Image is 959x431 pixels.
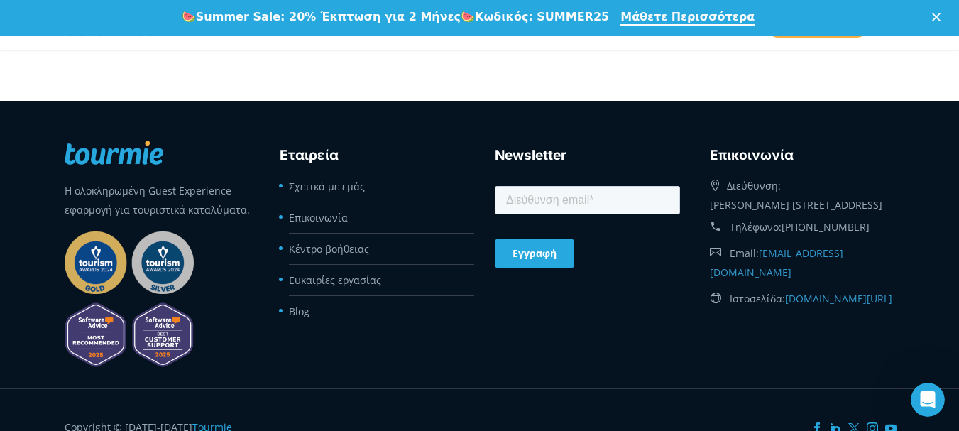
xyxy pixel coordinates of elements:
[710,285,895,312] div: Ιστοσελίδα:
[289,273,381,287] a: Ευκαιρίες εργασίας
[182,10,609,24] div: 🍉 🍉
[495,145,680,166] h3: Newsletter
[710,173,895,214] div: Διεύθυνση: [PERSON_NAME] [STREET_ADDRESS]
[710,214,895,240] div: Τηλέφωνο:
[710,246,843,279] a: [EMAIL_ADDRESS][DOMAIN_NAME]
[289,211,348,224] a: Επικοινωνία
[289,305,309,318] a: Blog
[289,242,369,256] a: Κέντρο βοήθειας
[196,10,461,23] b: Summer Sale: 20% Έκπτωση για 2 Μήνες
[710,240,895,285] div: Email:
[932,13,946,21] div: Κλείσιμο
[782,220,870,234] a: [PHONE_NUMBER]
[620,10,755,26] a: Μάθετε Περισσότερα
[710,145,895,166] h3: Eπικοινωνία
[289,180,365,193] a: Σχετικά με εμάς
[495,183,680,293] iframe: Form 0
[911,383,945,417] iframe: Intercom live chat
[65,181,250,219] p: Η ολοκληρωμένη Guest Experience εφαρμογή για τουριστικά καταλύματα.
[280,145,465,166] h3: Εταιρεία
[785,292,892,305] a: [DOMAIN_NAME][URL]
[475,10,609,23] b: Κωδικός: SUMMER25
